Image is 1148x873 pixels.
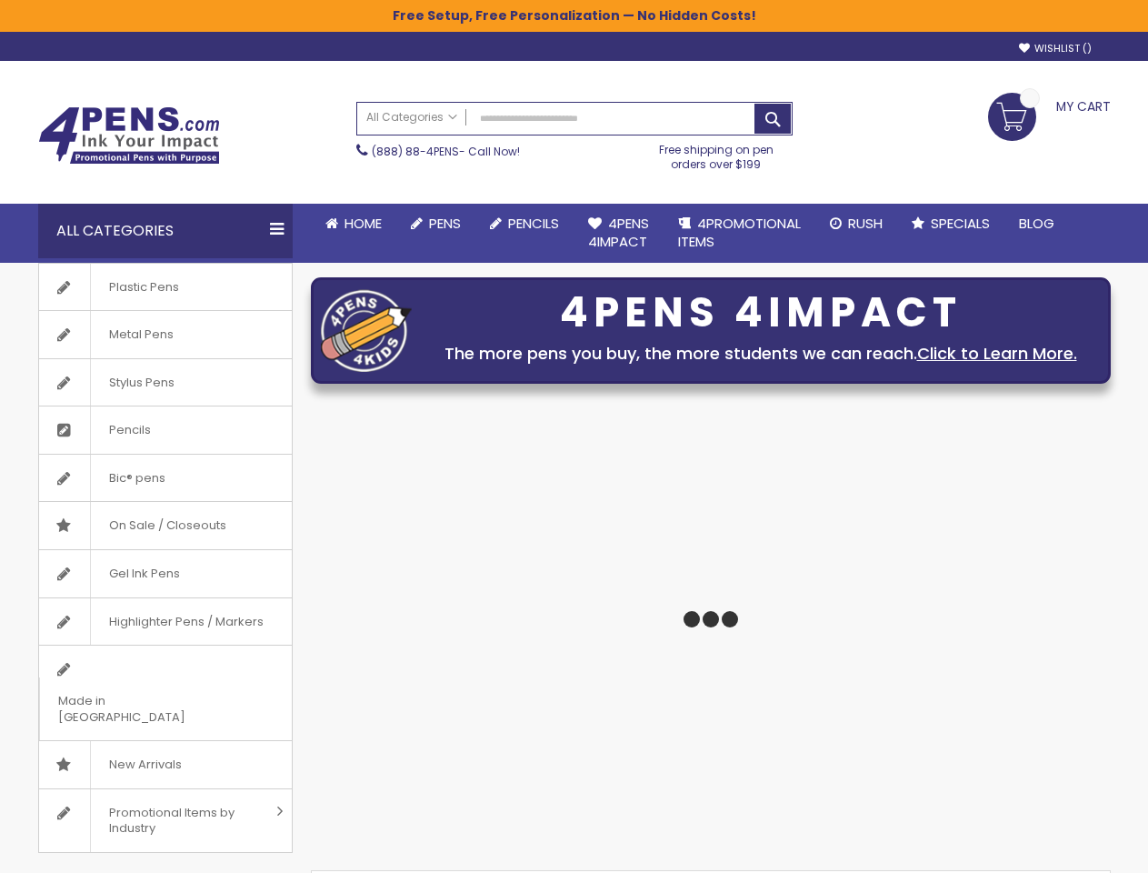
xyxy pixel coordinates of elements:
a: Stylus Pens [39,359,292,406]
a: Plastic Pens [39,264,292,311]
span: Pencils [508,214,559,233]
span: 4PROMOTIONAL ITEMS [678,214,801,251]
div: 4PENS 4IMPACT [421,294,1101,332]
a: On Sale / Closeouts [39,502,292,549]
a: 4Pens4impact [574,204,664,263]
span: Blog [1019,214,1054,233]
a: Bic® pens [39,455,292,502]
span: 4Pens 4impact [588,214,649,251]
div: The more pens you buy, the more students we can reach. [421,341,1101,366]
a: Metal Pens [39,311,292,358]
a: New Arrivals [39,741,292,788]
a: Pencils [475,204,574,244]
a: Home [311,204,396,244]
img: four_pen_logo.png [321,289,412,372]
span: - Call Now! [372,144,520,159]
span: Stylus Pens [90,359,193,406]
a: Rush [815,204,897,244]
div: Free shipping on pen orders over $199 [640,135,793,172]
span: Highlighter Pens / Markers [90,598,282,646]
span: All Categories [366,110,457,125]
a: Made in [GEOGRAPHIC_DATA] [39,646,292,740]
a: Promotional Items by Industry [39,789,292,852]
div: All Categories [38,204,293,258]
span: Pencils [90,406,169,454]
a: Wishlist [1019,42,1092,55]
span: On Sale / Closeouts [90,502,245,549]
a: Pens [396,204,475,244]
a: Pencils [39,406,292,454]
span: Made in [GEOGRAPHIC_DATA] [39,677,246,740]
span: Pens [429,214,461,233]
a: Highlighter Pens / Markers [39,598,292,646]
a: (888) 88-4PENS [372,144,459,159]
span: Rush [848,214,883,233]
span: Home [344,214,382,233]
a: Blog [1004,204,1069,244]
a: Specials [897,204,1004,244]
span: New Arrivals [90,741,200,788]
span: Plastic Pens [90,264,197,311]
span: Promotional Items by Industry [90,789,270,852]
a: Click to Learn More. [917,342,1077,365]
span: Bic® pens [90,455,184,502]
a: 4PROMOTIONALITEMS [664,204,815,263]
img: 4Pens Custom Pens and Promotional Products [38,106,220,165]
span: Specials [931,214,990,233]
span: Gel Ink Pens [90,550,198,597]
span: Metal Pens [90,311,192,358]
a: All Categories [357,103,466,133]
a: Gel Ink Pens [39,550,292,597]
